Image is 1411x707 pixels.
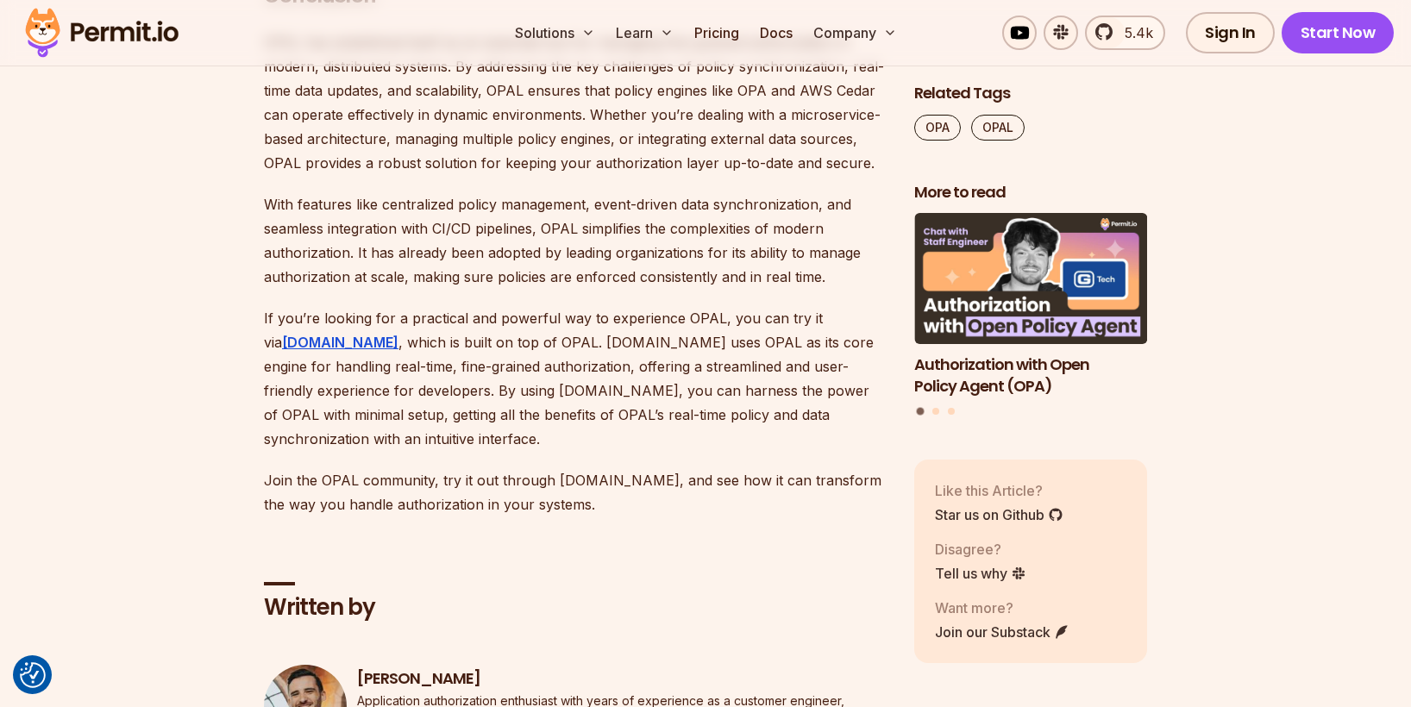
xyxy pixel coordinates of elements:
p: Want more? [935,598,1069,618]
p: With features like centralized policy management, event-driven data synchronization, and seamless... [264,192,887,289]
a: Pricing [687,16,746,50]
img: Permit logo [17,3,186,62]
a: Authorization with Open Policy Agent (OPA)Authorization with Open Policy Agent (OPA) [914,214,1147,397]
a: Tell us why [935,563,1026,584]
p: Like this Article? [935,480,1063,501]
p: Join the OPAL community, try it out through [DOMAIN_NAME], and see how it can transform the way y... [264,468,887,516]
h2: Related Tags [914,83,1147,104]
button: Company [806,16,904,50]
button: Go to slide 1 [917,408,925,416]
a: Join our Substack [935,622,1069,642]
a: 5.4k [1085,16,1165,50]
a: Docs [753,16,800,50]
h2: More to read [914,182,1147,203]
p: Disagree? [935,539,1026,560]
a: Start Now [1282,12,1395,53]
button: Go to slide 2 [932,409,939,416]
button: Solutions [508,16,602,50]
a: Sign In [1186,12,1275,53]
button: Consent Preferences [20,662,46,688]
h3: [PERSON_NAME] [357,668,887,690]
li: 1 of 3 [914,214,1147,397]
img: Revisit consent button [20,662,46,688]
h2: Written by [264,592,887,623]
h3: Authorization with Open Policy Agent (OPA) [914,354,1147,397]
button: Learn [609,16,680,50]
button: Go to slide 3 [948,409,955,416]
a: [DOMAIN_NAME] [282,334,398,351]
a: OPAL [971,115,1025,141]
p: If you’re looking for a practical and powerful way to experience OPAL, you can try it via , which... [264,306,887,451]
span: 5.4k [1114,22,1153,43]
p: OPAL has established itself as an essential tool for managing fine-grained authorization in moder... [264,30,887,175]
a: Star us on Github [935,504,1063,525]
div: Posts [914,214,1147,418]
a: OPA [914,115,961,141]
img: Authorization with Open Policy Agent (OPA) [914,214,1147,345]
